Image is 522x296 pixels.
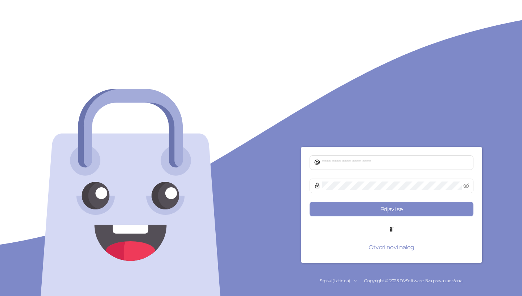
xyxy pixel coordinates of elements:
div: Copyright © 2025 DVSoftware. Sva prava zadržana. [261,278,522,284]
span: ili [384,225,399,234]
button: Prijavi se [310,202,473,216]
img: logo-face.svg [38,89,223,296]
span: eye-invisible [463,183,469,189]
button: Otvori novi nalog [310,240,473,254]
a: Otvori novi nalog [310,244,473,251]
div: Srpski (Latinica) [320,278,350,284]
